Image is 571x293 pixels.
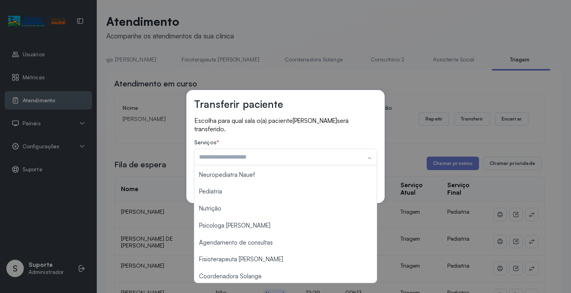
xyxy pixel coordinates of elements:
li: Coordenadora Solange [194,268,377,285]
li: Agendamento de consultas [194,234,377,251]
li: Nutrição [194,200,377,217]
span: [PERSON_NAME] [293,117,337,124]
h3: Transferir paciente [194,98,283,110]
li: Neuropediatra Nauef [194,167,377,184]
li: Pediatria [194,183,377,200]
p: Escolha para qual sala o(a) paciente será transferido. [194,117,377,133]
li: Psicologa [PERSON_NAME] [194,217,377,234]
span: Serviços [194,139,217,146]
li: Fisioterapeuta [PERSON_NAME] [194,251,377,268]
